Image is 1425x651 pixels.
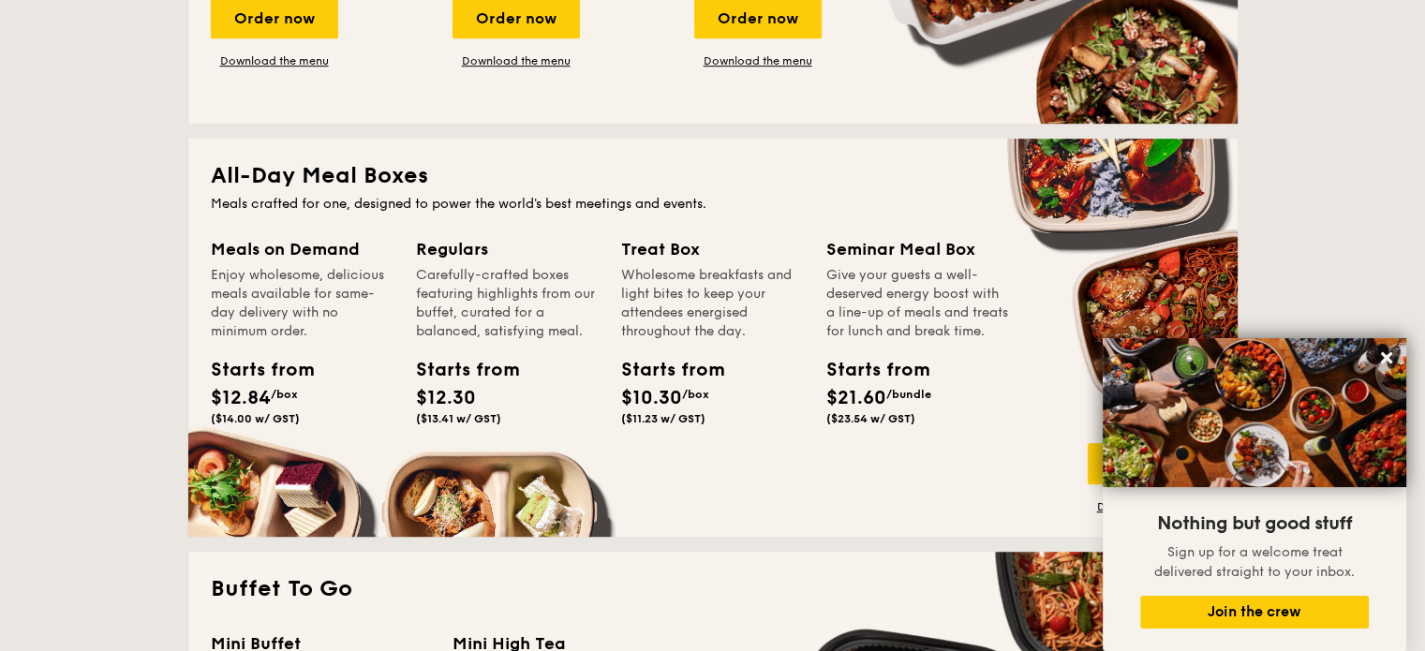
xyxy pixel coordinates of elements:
[621,266,804,341] div: Wholesome breakfasts and light bites to keep your attendees energised throughout the day.
[211,387,271,409] span: $12.84
[416,387,476,409] span: $12.30
[211,195,1215,214] div: Meals crafted for one, designed to power the world's best meetings and events.
[453,53,580,68] a: Download the menu
[211,574,1215,604] h2: Buffet To Go
[211,266,393,341] div: Enjoy wholesome, delicious meals available for same-day delivery with no minimum order.
[416,412,501,425] span: ($13.41 w/ GST)
[621,412,705,425] span: ($11.23 w/ GST)
[416,266,599,341] div: Carefully-crafted boxes featuring highlights from our buffet, curated for a balanced, satisfying ...
[621,387,682,409] span: $10.30
[271,388,298,401] span: /box
[1088,499,1215,514] a: Download the menu
[1103,338,1406,487] img: DSC07876-Edit02-Large.jpeg
[886,388,931,401] span: /bundle
[1140,596,1369,629] button: Join the crew
[211,356,295,384] div: Starts from
[694,53,822,68] a: Download the menu
[826,412,915,425] span: ($23.54 w/ GST)
[826,266,1009,341] div: Give your guests a well-deserved energy boost with a line-up of meals and treats for lunch and br...
[416,356,500,384] div: Starts from
[621,356,705,384] div: Starts from
[211,161,1215,191] h2: All-Day Meal Boxes
[211,236,393,262] div: Meals on Demand
[1154,544,1355,580] span: Sign up for a welcome treat delivered straight to your inbox.
[211,53,338,68] a: Download the menu
[1157,512,1352,535] span: Nothing but good stuff
[682,388,709,401] span: /box
[1372,343,1402,373] button: Close
[416,236,599,262] div: Regulars
[621,236,804,262] div: Treat Box
[826,236,1009,262] div: Seminar Meal Box
[826,387,886,409] span: $21.60
[1088,443,1215,484] div: Order now
[211,412,300,425] span: ($14.00 w/ GST)
[826,356,911,384] div: Starts from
